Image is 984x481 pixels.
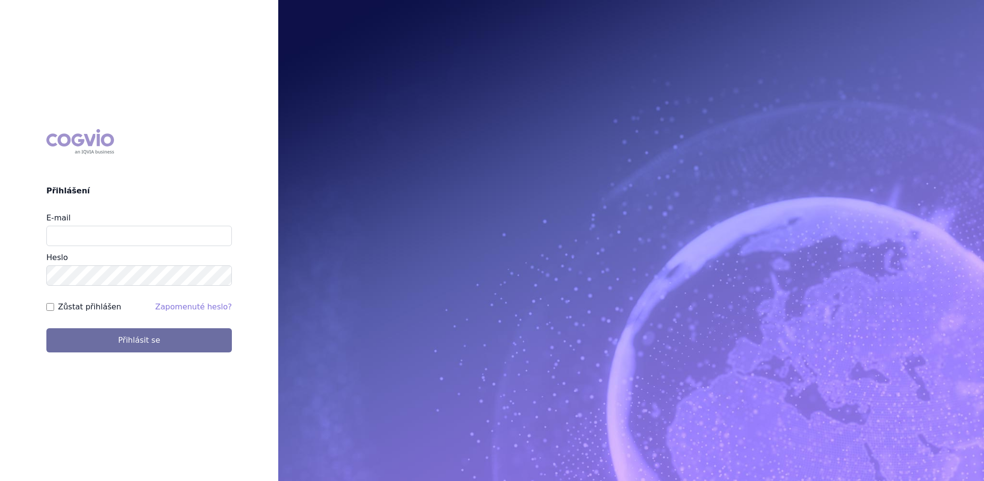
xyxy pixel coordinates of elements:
[46,213,71,222] label: E-mail
[46,328,232,352] button: Přihlásit se
[46,185,232,197] h2: Přihlášení
[58,301,121,313] label: Zůstat přihlášen
[46,253,68,262] label: Heslo
[155,302,232,311] a: Zapomenuté heslo?
[46,129,114,154] div: COGVIO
